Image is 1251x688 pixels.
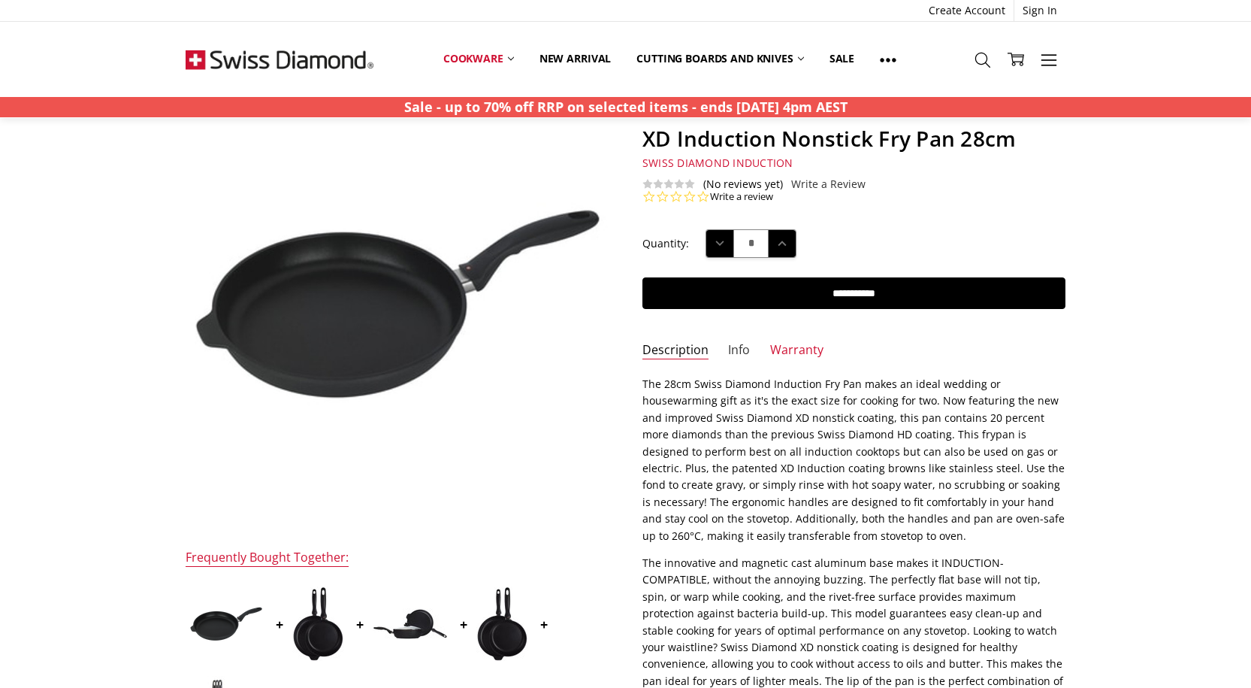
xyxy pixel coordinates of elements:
a: Cookware [431,42,527,75]
label: Quantity: [642,235,689,252]
a: Sale [817,42,867,75]
a: Warranty [770,342,823,359]
a: Show All [867,42,909,76]
span: Swiss Diamond Induction [642,156,793,170]
img: Free Shipping On Every Order [186,22,373,97]
img: XD Induction 2 Piece Combo: Fry Pan 28cm and Saute Pan 28cm + 28cm lid [373,608,448,640]
a: Cutting boards and knives [624,42,817,75]
h1: XD Induction Nonstick Fry Pan 28cm [642,126,1065,152]
a: Write a Review [791,178,866,190]
img: XD Nonstick INDUCTION 2 Piece Set: Fry Pan Duo - 24CM & 28CM [292,586,344,662]
div: Frequently Bought Together: [186,550,349,567]
p: The 28cm Swiss Diamond Induction Fry Pan makes an ideal wedding or housewarming gift as it's the ... [642,376,1065,544]
a: New arrival [527,42,624,75]
a: Info [728,342,750,359]
img: XD Nonstick Fry Pan 28cm [189,606,264,642]
span: (No reviews yet) [703,178,783,190]
a: Description [642,342,709,359]
strong: Sale - up to 70% off RRP on selected items - ends [DATE] 4pm AEST [404,98,848,116]
img: XD Nonstick 2 Piece Set: Fry Pan Duo - 24CM & 28CM [476,586,528,662]
a: Write a review [710,190,773,204]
